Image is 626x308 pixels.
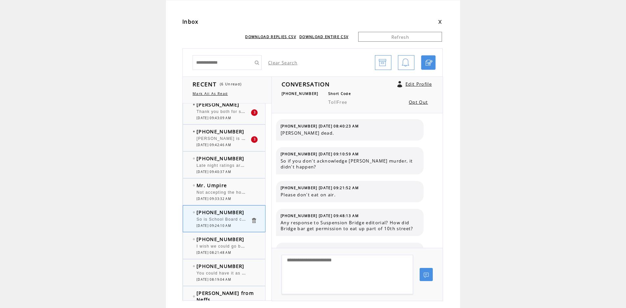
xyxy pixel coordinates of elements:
[268,60,297,66] a: Clear Search
[193,211,195,213] img: bulletEmpty.png
[197,128,244,135] span: [PHONE_NUMBER]
[328,91,351,96] span: Short Code
[197,263,244,269] span: [PHONE_NUMBER]
[193,80,217,88] span: RECENT
[252,55,262,70] input: Submit
[193,265,195,267] img: bulletEmpty.png
[193,185,195,186] img: bulletEmpty.png
[281,247,359,252] span: [PHONE_NUMBER] [DATE] 09:24:10 AM
[282,91,318,96] span: [PHONE_NUMBER]
[193,104,195,105] img: bulletFull.png
[281,152,359,156] span: [PHONE_NUMBER] [DATE] 09:10:59 AM
[197,116,231,120] span: [DATE] 09:43:09 AM
[281,220,419,231] span: Any response to Suspension Bridge editorial? How did Bridge bar get permission to eat up part of ...
[197,188,510,195] span: Not accepting the homework assignment. Never watched [PERSON_NAME] and won't. This is probably a ...
[197,109,622,114] span: Thank you both for sharing the conversations with us- same as tv situation honestly I don't care ...
[282,80,330,88] span: CONVERSATION
[281,192,419,198] span: Please don't eat on air.
[193,238,195,240] img: bulletEmpty.png
[358,32,442,42] a: Refresh
[197,277,231,282] span: [DATE] 08:19:04 AM
[299,34,348,39] a: DOWNLOAD ENTIRE CSV
[197,135,609,141] span: [PERSON_NAME] is leading in the late night ratings so explain that [PERSON_NAME] you can't read t...
[197,143,231,147] span: [DATE] 09:42:46 AM
[397,81,402,87] a: Click to edit user profile
[197,209,244,215] span: [PHONE_NUMBER]
[281,124,359,128] span: [PHONE_NUMBER] [DATE] 08:40:23 AM
[421,55,436,70] a: Click to start a chat with mobile number by SMS
[281,186,359,190] span: [PHONE_NUMBER] [DATE] 09:21:52 AM
[409,99,428,105] a: Opt Out
[379,55,386,70] img: archive.png
[197,215,288,222] span: So is School Board censoring employees?
[251,109,258,116] div: 3
[197,197,231,201] span: [DATE] 09:33:32 AM
[197,236,244,242] span: [PHONE_NUMBER]
[197,251,231,255] span: [DATE] 08:21:48 AM
[197,224,231,228] span: [DATE] 09:24:10 AM
[197,269,585,276] span: You could have it as at one time he was [PERSON_NAME] partner and later find out that all along h...
[182,18,198,25] span: Inbox
[328,99,347,105] span: TollFree
[197,170,231,174] span: [DATE] 09:40:37 AM
[197,242,500,249] span: I wish we could go back to pre covid [PERSON_NAME], thats the show i would like to hear, when he ...
[197,101,239,108] span: [PERSON_NAME]
[245,34,296,39] a: DOWNLOAD REPLIES CSV
[406,81,432,87] a: Edit Profile
[197,162,298,168] span: Late night ratings are terrible across the board
[197,182,227,188] span: Mr. Umpire
[281,158,419,170] span: So if you don't acknowledge [PERSON_NAME] murder, it didn't happen?
[220,82,242,86] span: (6 Unread)
[281,213,359,218] span: [PHONE_NUMBER] [DATE] 09:48:13 AM
[402,55,409,70] img: bell.png
[251,217,257,224] a: Click to delete these messgaes
[251,136,258,143] div: 3
[193,296,195,297] img: bulletEmpty.png
[197,155,244,162] span: [PHONE_NUMBER]
[193,131,195,132] img: bulletFull.png
[193,91,228,96] a: Mark All As Read
[193,158,195,159] img: bulletEmpty.png
[281,130,419,136] span: [PERSON_NAME] dead.
[197,290,254,303] span: [PERSON_NAME] from Neffs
